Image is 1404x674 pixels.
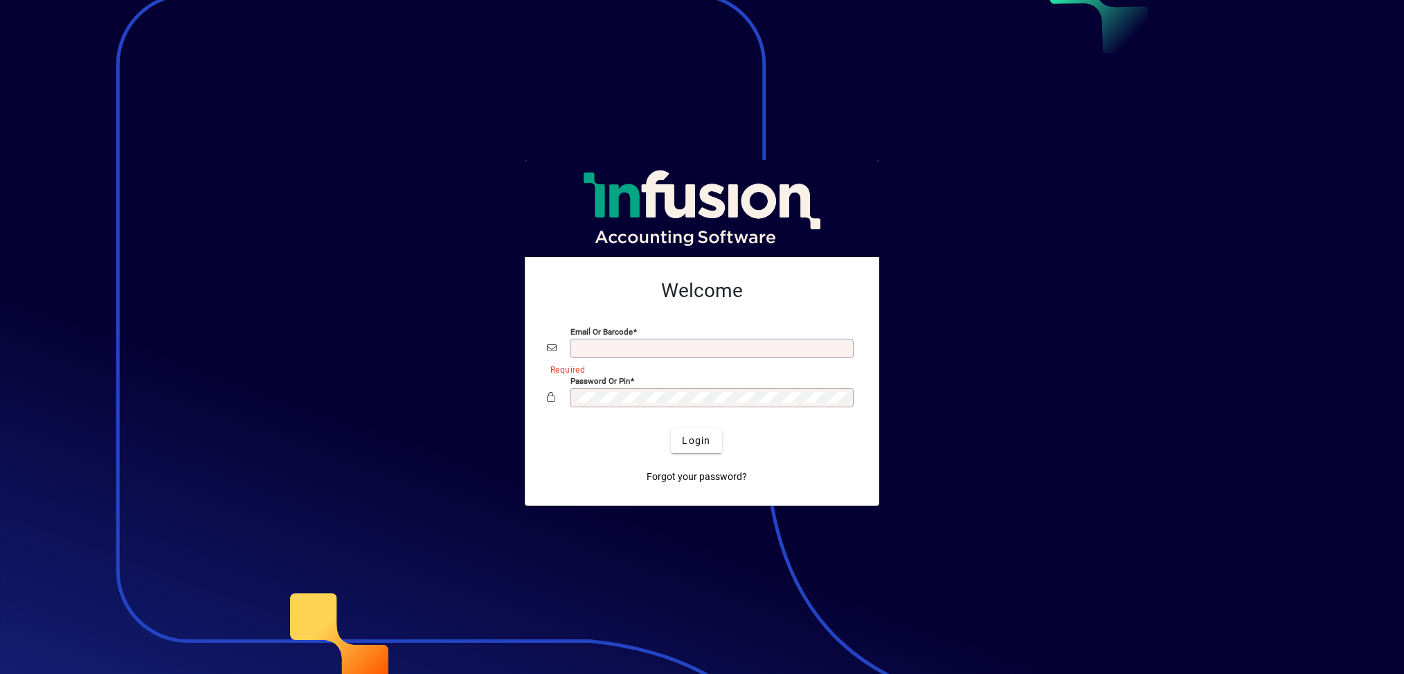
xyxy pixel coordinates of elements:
[671,428,721,453] button: Login
[647,470,747,484] span: Forgot your password?
[570,376,630,386] mat-label: Password or Pin
[547,279,857,303] h2: Welcome
[641,464,753,489] a: Forgot your password?
[550,362,846,376] mat-error: Required
[682,434,710,448] span: Login
[570,327,633,337] mat-label: Email or Barcode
